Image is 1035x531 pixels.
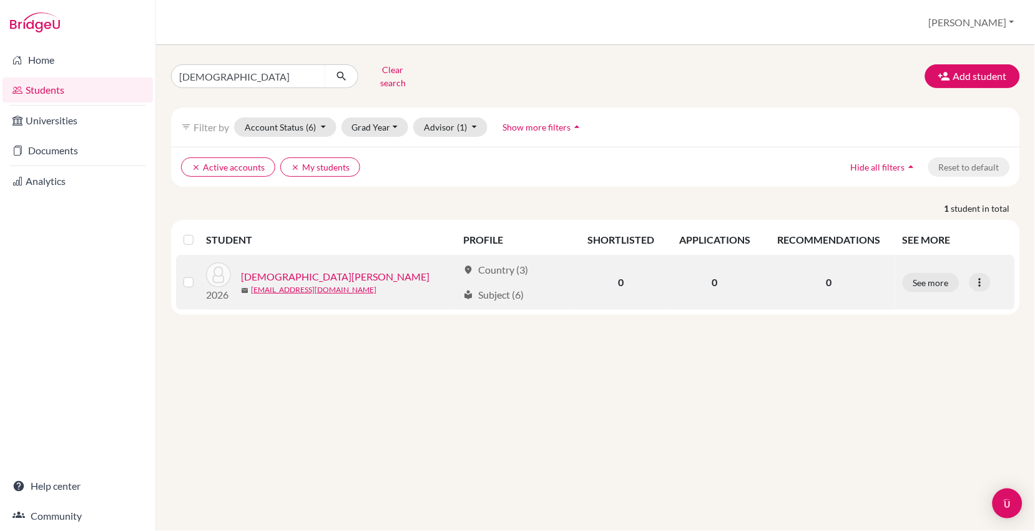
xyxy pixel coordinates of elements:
button: [PERSON_NAME] [923,11,1020,34]
span: Show more filters [503,122,571,132]
i: filter_list [181,122,191,132]
a: Students [2,77,153,102]
button: Reset to default [928,157,1010,177]
strong: 1 [944,202,951,215]
button: clearActive accounts [181,157,275,177]
td: 0 [667,255,763,310]
button: Grad Year [341,117,409,137]
div: Country (3) [463,262,528,277]
div: Open Intercom Messenger [993,489,1023,519]
span: (1) [457,122,467,132]
th: SEE MORE [895,225,1015,255]
button: Account Status(6) [234,117,336,137]
th: RECOMMENDATIONS [763,225,895,255]
a: Home [2,47,153,72]
i: clear [192,163,200,172]
button: clearMy students [280,157,360,177]
span: location_on [463,265,473,275]
button: See more [903,273,959,292]
a: Community [2,504,153,529]
img: Bridge-U [10,12,60,32]
span: Filter by [194,121,229,133]
i: arrow_drop_up [571,121,584,133]
th: SHORTLISTED [576,225,667,255]
button: Advisor(1) [413,117,488,137]
div: Subject (6) [463,287,524,302]
button: Clear search [358,60,428,92]
a: [EMAIL_ADDRESS][DOMAIN_NAME] [251,284,376,295]
td: 0 [576,255,667,310]
i: arrow_drop_up [905,161,918,173]
p: 0 [771,275,888,290]
a: Analytics [2,169,153,194]
th: STUDENT [206,225,456,255]
img: JAIN, Aahan Chetan [206,262,231,287]
a: Help center [2,474,153,499]
th: PROFILE [456,225,576,255]
button: Show more filtersarrow_drop_up [493,117,594,137]
a: Documents [2,138,153,163]
i: clear [291,163,300,172]
p: 2026 [206,287,231,302]
span: mail [241,287,248,294]
a: Universities [2,108,153,133]
button: Hide all filtersarrow_drop_up [840,157,928,177]
th: APPLICATIONS [667,225,763,255]
span: local_library [463,290,473,300]
span: (6) [306,122,316,132]
span: Hide all filters [851,162,905,172]
span: student in total [951,202,1020,215]
a: [DEMOGRAPHIC_DATA][PERSON_NAME] [241,269,429,284]
input: Find student by name... [171,64,326,88]
button: Add student [925,64,1020,88]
